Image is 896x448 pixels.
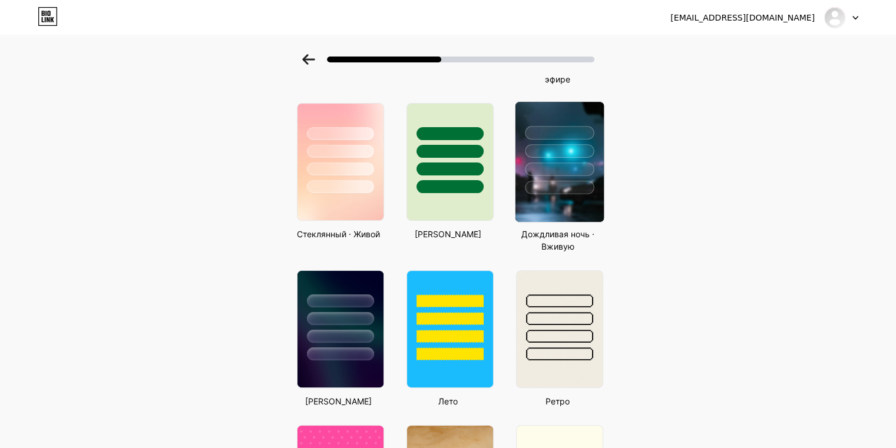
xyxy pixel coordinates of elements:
[297,229,380,239] font: Стеклянный · Живой
[415,229,481,239] font: [PERSON_NAME]
[305,396,372,406] font: [PERSON_NAME]
[545,396,570,406] font: Ретро
[824,6,846,29] img: Мария Котич-Тан
[521,229,594,251] font: Дождливая ночь · Вживую
[515,102,603,222] img: rainy_night.jpg
[438,396,458,406] font: Лето
[670,13,815,22] font: [EMAIL_ADDRESS][DOMAIN_NAME]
